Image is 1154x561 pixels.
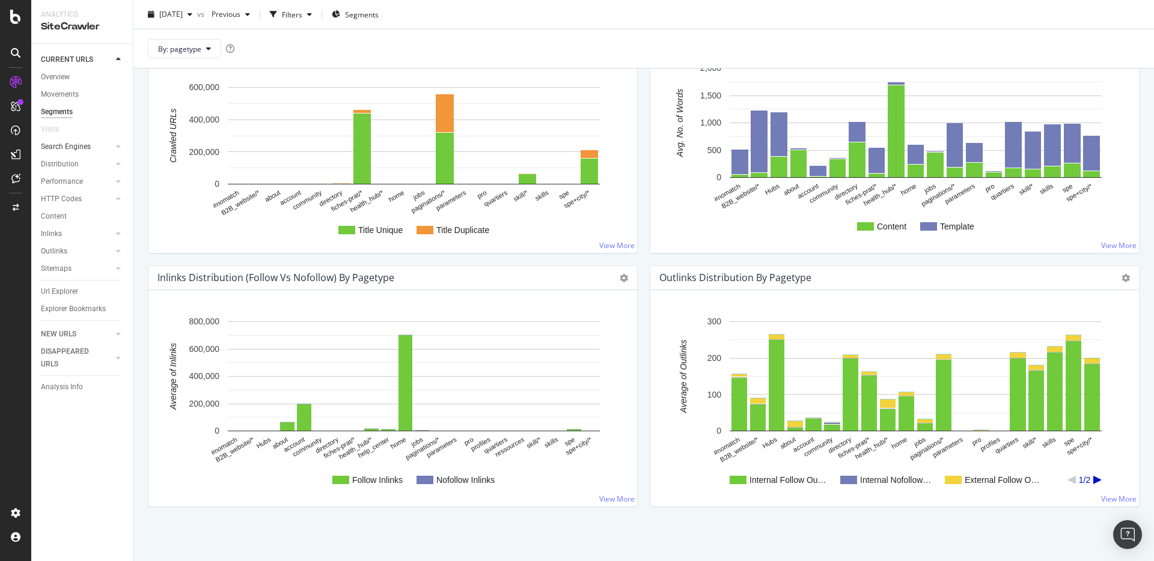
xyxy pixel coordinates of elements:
[620,274,628,282] i: Options
[483,435,508,455] text: quartiers
[483,189,508,208] text: quartiers
[41,123,71,136] a: Visits
[700,118,721,128] text: 1,000
[41,141,112,153] a: Search Engines
[352,475,403,485] text: Follow Inlinks
[338,435,374,461] text: health_hub/*
[292,189,323,211] text: community
[41,20,123,34] div: SiteCrawler
[330,189,364,213] text: fiches-prat/*
[749,475,826,485] text: Internal Follow Ou…
[41,106,124,118] a: Segments
[436,475,495,485] text: Nofollow Inlinks
[41,88,79,101] div: Movements
[854,435,890,461] text: health_hub/*
[41,328,76,341] div: NEW URLS
[411,189,426,201] text: jobs
[1018,182,1035,196] text: skill/*
[404,435,441,461] text: paginations/*
[197,9,207,19] span: vs
[493,435,525,458] text: ressources
[659,270,811,286] h4: Outlinks Distribution by pagetype
[994,435,1019,455] text: quartiers
[599,494,635,504] a: View More
[827,435,853,455] text: directory
[41,345,112,371] a: DISAPPEARED URLS
[1021,435,1039,450] text: skill/*
[158,75,623,243] div: A chart.
[763,182,781,196] text: Hubs
[1063,435,1075,447] text: spe
[158,309,623,497] svg: A chart.
[700,64,721,73] text: 2,000
[860,475,931,485] text: Internal Nofollow…
[425,435,458,458] text: parameters
[476,189,488,199] text: pro
[41,158,112,171] a: Distribution
[719,435,760,464] text: B2B_website/*
[923,182,938,195] text: jobs
[207,5,255,24] button: Previous
[265,5,317,24] button: Filters
[779,435,797,450] text: about
[837,435,871,459] text: fiches-prat/*
[679,340,688,414] text: Average of Outlinks
[1065,435,1094,456] text: spe+city/*
[215,435,256,464] text: B2B_website/*
[158,43,201,53] span: By: pagetype
[707,145,722,155] text: 500
[189,344,219,354] text: 600,000
[796,182,819,200] text: account
[41,71,124,83] a: Overview
[215,180,219,189] text: 0
[327,5,383,24] button: Segments
[41,158,79,171] div: Distribution
[41,10,123,20] div: Analytics
[707,353,722,363] text: 200
[707,390,722,399] text: 100
[189,317,219,327] text: 800,000
[157,270,394,286] h4: Inlinks Distribution (Follow vs Nofollow) by pagetype
[1061,182,1073,193] text: spe
[148,39,221,58] button: By: pagetype
[41,210,124,223] a: Content
[720,182,762,210] text: B2B_website/*
[41,123,59,136] div: Visits
[356,435,390,459] text: help_center
[282,9,302,19] div: Filters
[263,189,281,203] text: about
[41,228,112,240] a: Inlinks
[41,53,93,66] div: CURRENT URLS
[314,435,340,455] text: directory
[1041,435,1057,449] text: skills
[278,189,302,207] text: account
[215,426,219,436] text: 0
[387,189,405,203] text: home
[675,89,685,157] text: Avg. No. of Words
[255,435,272,449] text: Hubs
[41,193,82,205] div: HTTP Codes
[168,343,178,410] text: Average of Inlinks
[660,56,1125,243] svg: A chart.
[1122,274,1130,282] i: Options
[389,435,408,450] text: home
[761,435,778,449] text: Hubs
[41,345,102,371] div: DISAPPEARED URLS
[41,303,106,315] div: Explorer Bookmarks
[410,189,447,214] text: paginations/*
[862,182,898,207] text: health_hub/*
[920,182,957,208] text: paginations/*
[41,106,73,118] div: Segments
[979,435,1001,452] text: profiles
[1101,240,1137,250] a: View More
[1038,182,1054,196] text: skills
[534,189,550,202] text: skills
[564,435,593,456] text: spe+city/*
[700,91,721,100] text: 1,500
[543,435,560,449] text: skills
[41,381,124,393] a: Analysis Info
[599,240,635,250] a: View More
[909,435,946,461] text: paginations/*
[41,285,78,298] div: Url Explorer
